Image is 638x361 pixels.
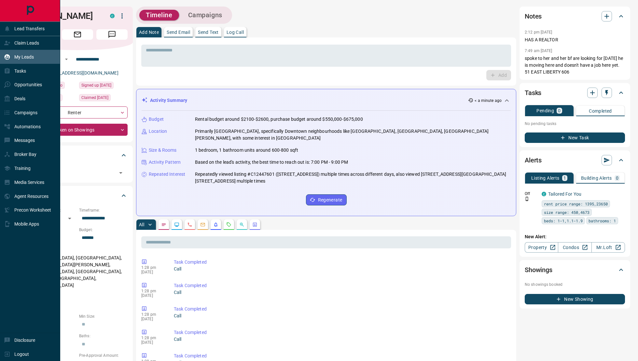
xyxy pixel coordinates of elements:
[27,294,128,300] p: Motivation:
[116,168,125,177] button: Open
[79,82,128,91] div: Tue Jun 02 2020
[525,155,542,165] h2: Alerts
[96,29,128,40] span: Message
[525,132,625,143] button: New Task
[149,159,181,166] p: Activity Pattern
[110,14,115,18] div: condos.ca
[27,11,100,21] h1: [PERSON_NAME]
[525,242,558,253] a: Property
[226,222,231,227] svg: Requests
[27,188,128,203] div: Criteria
[142,94,511,106] div: Activity Summary< a minute ago
[27,106,128,118] div: Renter
[62,29,93,40] span: Email
[536,108,554,113] p: Pending
[174,353,508,359] p: Task Completed
[525,191,538,197] p: Off
[149,171,185,178] p: Repeated Interest
[198,30,219,35] p: Send Text
[525,88,541,98] h2: Tasks
[174,289,508,296] p: Call
[525,197,529,201] svg: Push Notification Only
[195,147,298,154] p: 1 bedroom, 1 bathroom units around 600-800 sqft
[616,176,618,180] p: 0
[591,242,625,253] a: Mr.Loft
[182,10,229,21] button: Campaigns
[525,11,542,21] h2: Notes
[174,259,508,266] p: Task Completed
[525,30,552,35] p: 2:12 pm [DATE]
[139,10,179,21] button: Timeline
[525,36,625,43] p: HAS A REALTOR
[589,217,616,224] span: bathrooms: 1
[195,128,511,142] p: Primarily [GEOGRAPHIC_DATA], specifically Downtown neighbourhoods like [GEOGRAPHIC_DATA], [GEOGRA...
[195,171,511,185] p: Repeatedly viewed listing #C12447601 ([STREET_ADDRESS]) multiple times across different days, als...
[174,266,508,272] p: Call
[139,30,159,35] p: Add Note
[589,109,612,113] p: Completed
[525,49,552,53] p: 7:49 am [DATE]
[27,147,128,163] div: Tags
[149,116,164,123] p: Budget
[141,312,164,317] p: 1:28 pm
[525,282,625,287] p: No showings booked
[525,265,552,275] h2: Showings
[62,55,70,63] button: Open
[544,209,589,215] span: size range: 450,4673
[141,336,164,340] p: 1:28 pm
[306,194,347,205] button: Regenerate
[195,116,363,123] p: Rental budget around $2100-$2600, purchase budget around $550,000-$675,000
[531,176,560,180] p: Listing Alerts
[174,282,508,289] p: Task Completed
[558,108,561,113] p: 0
[167,30,190,35] p: Send Email
[81,82,111,89] span: Signed up [DATE]
[548,191,581,197] a: Tailored For You
[149,147,177,154] p: Size & Rooms
[187,222,192,227] svg: Calls
[227,30,244,35] p: Log Call
[525,8,625,24] div: Notes
[563,176,566,180] p: 1
[149,128,167,135] p: Location
[525,119,625,129] p: No pending tasks
[174,306,508,312] p: Task Completed
[139,222,144,227] p: All
[525,262,625,278] div: Showings
[27,247,128,253] p: Areas Searched:
[79,94,128,103] div: Wed Oct 01 2025
[581,176,612,180] p: Building Alerts
[525,294,625,304] button: New Showing
[544,201,608,207] span: rent price range: 1395,23650
[525,55,625,76] p: spoke to her and her bf are looking for [DATE] he is moving here and doesn't have a job here yet....
[141,265,164,270] p: 1:28 pm
[475,98,502,104] p: < a minute ago
[558,242,591,253] a: Condos
[141,270,164,274] p: [DATE]
[141,293,164,298] p: [DATE]
[27,253,128,291] p: [GEOGRAPHIC_DATA], [GEOGRAPHIC_DATA], [GEOGRAPHIC_DATA][PERSON_NAME], [GEOGRAPHIC_DATA], [GEOGRAP...
[174,222,179,227] svg: Lead Browsing Activity
[79,207,128,213] p: Timeframe:
[141,340,164,345] p: [DATE]
[174,336,508,343] p: Call
[81,94,108,101] span: Claimed [DATE]
[525,233,625,240] p: New Alert:
[542,192,546,196] div: condos.ca
[79,227,128,233] p: Budget:
[213,222,218,227] svg: Listing Alerts
[141,317,164,321] p: [DATE]
[174,312,508,319] p: Call
[79,313,128,319] p: Min Size:
[239,222,244,227] svg: Opportunities
[525,85,625,101] div: Tasks
[79,353,128,358] p: Pre-Approval Amount:
[544,217,583,224] span: beds: 1-1,1.1-1.9
[150,97,187,104] p: Activity Summary
[141,289,164,293] p: 1:28 pm
[45,70,118,76] a: [EMAIL_ADDRESS][DOMAIN_NAME]
[79,333,128,339] p: Baths:
[161,222,166,227] svg: Notes
[200,222,205,227] svg: Emails
[525,152,625,168] div: Alerts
